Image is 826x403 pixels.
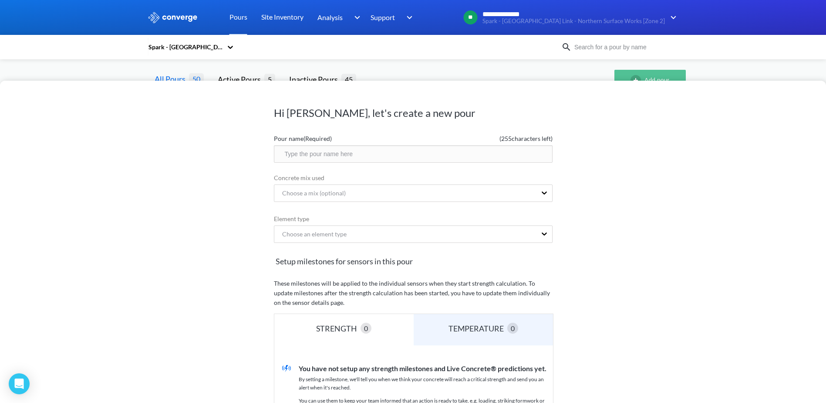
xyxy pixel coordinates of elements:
[665,12,679,23] img: downArrow.svg
[274,214,553,224] label: Element type
[572,42,677,52] input: Search for a pour by name
[371,12,395,23] span: Support
[274,173,553,183] label: Concrete mix used
[274,134,413,143] label: Pour name (Required)
[299,376,553,392] p: By setting a milestone, we'll tell you when we think your concrete will reach a critical strength...
[482,18,665,24] span: Spark - [GEOGRAPHIC_DATA] Link - Northern Surface Works [Zone 2]
[316,322,361,335] div: STRENGTH
[401,12,415,23] img: downArrow.svg
[561,42,572,52] img: icon-search.svg
[274,145,553,163] input: Type the pour name here
[511,323,515,334] span: 0
[348,12,362,23] img: downArrow.svg
[413,134,553,143] span: ( 255 characters left)
[275,229,347,239] div: Choose an element type
[299,364,546,372] span: You have not setup any strength milestones and Live Concrete® predictions yet.
[274,279,553,307] p: These milestones will be applied to the individual sensors when they start strength calculation. ...
[148,42,223,52] div: Spark - [GEOGRAPHIC_DATA] Link - Northern Surface Works [Zone 2]
[364,323,368,334] span: 0
[9,373,30,394] div: Open Intercom Messenger
[274,106,553,120] h1: Hi [PERSON_NAME], let's create a new pour
[317,12,343,23] span: Analysis
[275,188,346,198] div: Choose a mix (optional)
[148,12,198,23] img: logo_ewhite.svg
[274,255,553,267] span: Setup milestones for sensors in this pour
[448,322,507,335] div: TEMPERATURE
